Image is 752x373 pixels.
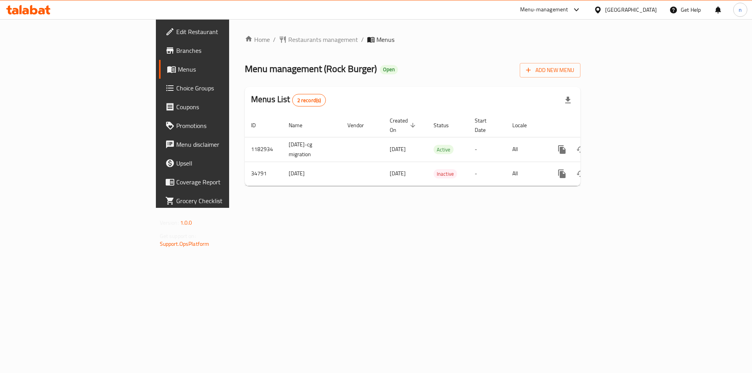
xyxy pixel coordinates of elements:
span: ID [251,121,266,130]
table: enhanced table [245,114,634,186]
span: Restaurants management [288,35,358,44]
span: Inactive [434,169,457,178]
a: Promotions [159,116,282,135]
span: Edit Restaurant [176,27,275,36]
div: Open [380,65,398,74]
td: [DATE]-cg migration [282,137,341,162]
span: Status [434,121,459,130]
span: [DATE] [390,144,406,154]
span: Grocery Checklist [176,196,275,205]
span: Get support on: [160,231,196,241]
span: Locale [512,121,537,130]
span: Coupons [176,102,275,112]
span: Name [289,121,313,130]
div: Total records count [292,94,326,106]
button: Add New Menu [520,63,580,77]
span: Upsell [176,159,275,168]
span: Menu disclaimer [176,140,275,149]
span: Open [380,66,398,73]
td: - [468,162,506,186]
span: 1.0.0 [180,218,192,228]
button: Change Status [571,140,590,159]
button: more [553,140,571,159]
button: Change Status [571,164,590,183]
li: / [361,35,364,44]
a: Coupons [159,97,282,116]
nav: breadcrumb [245,35,580,44]
a: Support.OpsPlatform [160,239,210,249]
div: Export file [559,91,577,110]
span: Menus [376,35,394,44]
h2: Menus List [251,94,326,106]
span: Menus [178,65,275,74]
span: 2 record(s) [293,97,326,104]
span: n [739,5,742,14]
button: more [553,164,571,183]
span: Branches [176,46,275,55]
span: Add New Menu [526,65,574,75]
a: Coverage Report [159,173,282,191]
a: Grocery Checklist [159,191,282,210]
a: Branches [159,41,282,60]
span: Created On [390,116,418,135]
div: [GEOGRAPHIC_DATA] [605,5,657,14]
td: [DATE] [282,162,341,186]
td: All [506,137,546,162]
span: Start Date [475,116,497,135]
span: Coverage Report [176,177,275,187]
span: Choice Groups [176,83,275,93]
a: Restaurants management [279,35,358,44]
a: Menus [159,60,282,79]
a: Upsell [159,154,282,173]
span: Menu management ( Rock Burger ) [245,60,377,77]
span: Version: [160,218,179,228]
span: Vendor [347,121,374,130]
th: Actions [546,114,634,137]
a: Edit Restaurant [159,22,282,41]
td: All [506,162,546,186]
span: Promotions [176,121,275,130]
td: - [468,137,506,162]
a: Menu disclaimer [159,135,282,154]
div: Menu-management [520,5,568,14]
a: Choice Groups [159,79,282,97]
span: [DATE] [390,168,406,178]
span: Active [434,145,454,154]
